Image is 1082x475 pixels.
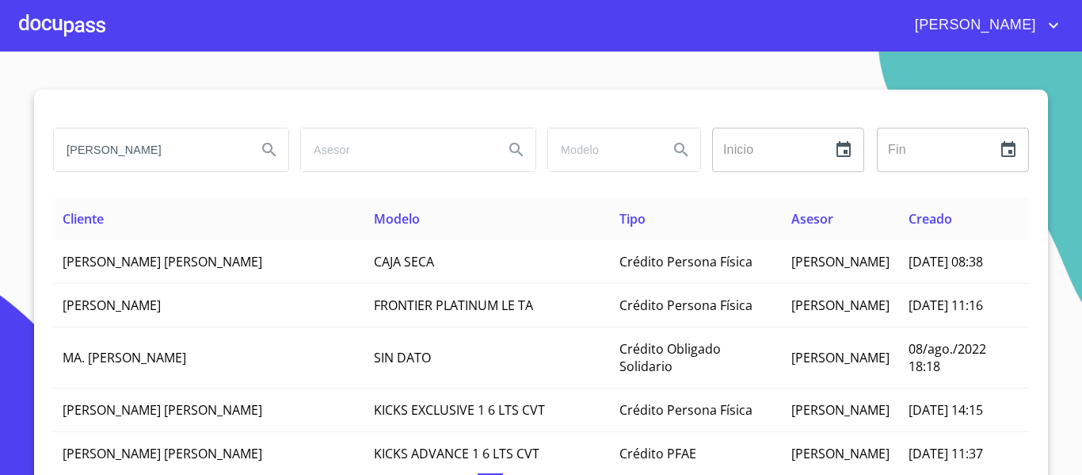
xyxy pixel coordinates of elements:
[374,297,533,314] span: FRONTIER PLATINUM LE TA
[619,210,646,228] span: Tipo
[619,340,721,375] span: Crédito Obligado Solidario
[619,253,752,270] span: Crédito Persona Física
[63,253,262,270] span: [PERSON_NAME] [PERSON_NAME]
[909,340,986,375] span: 08/ago./2022 18:18
[909,297,983,314] span: [DATE] 11:16
[909,210,952,228] span: Creado
[791,210,833,228] span: Asesor
[374,210,420,228] span: Modelo
[791,297,890,314] span: [PERSON_NAME]
[250,131,288,169] button: Search
[791,401,890,419] span: [PERSON_NAME]
[619,401,752,419] span: Crédito Persona Física
[791,349,890,366] span: [PERSON_NAME]
[662,131,700,169] button: Search
[374,349,431,366] span: SIN DATO
[63,445,262,462] span: [PERSON_NAME] [PERSON_NAME]
[497,131,535,169] button: Search
[374,253,434,270] span: CAJA SECA
[903,13,1063,38] button: account of current user
[909,253,983,270] span: [DATE] 08:38
[301,128,491,171] input: search
[909,401,983,419] span: [DATE] 14:15
[63,349,186,366] span: MA. [PERSON_NAME]
[903,13,1044,38] span: [PERSON_NAME]
[909,445,983,462] span: [DATE] 11:37
[619,297,752,314] span: Crédito Persona Física
[548,128,656,171] input: search
[791,445,890,462] span: [PERSON_NAME]
[791,253,890,270] span: [PERSON_NAME]
[63,210,104,228] span: Cliente
[374,445,539,462] span: KICKS ADVANCE 1 6 LTS CVT
[63,401,262,419] span: [PERSON_NAME] [PERSON_NAME]
[619,445,696,462] span: Crédito PFAE
[63,297,161,314] span: [PERSON_NAME]
[54,128,244,171] input: search
[374,401,545,419] span: KICKS EXCLUSIVE 1 6 LTS CVT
